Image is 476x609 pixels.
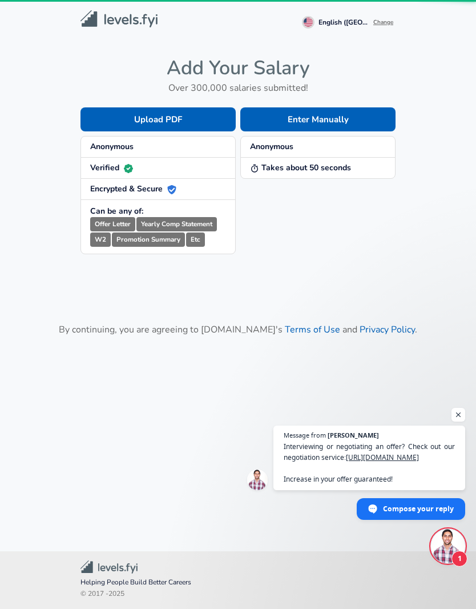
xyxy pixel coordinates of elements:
span: English ([GEOGRAPHIC_DATA]) [318,18,373,27]
span: [PERSON_NAME] [328,432,379,438]
strong: Encrypted & Secure [90,183,176,194]
strong: Anonymous [250,141,293,152]
strong: Can be any of: [90,206,143,217]
a: Terms of Use [285,323,340,336]
small: Offer Letter [90,217,135,231]
h6: Over 300,000 salaries submitted! [80,80,396,96]
strong: Anonymous [90,141,134,152]
img: Levels.fyi Community [80,560,138,574]
span: Interviewing or negotiating an offer? Check out our negotiation service: Increase in your offer g... [284,441,455,484]
div: Open chat [431,529,465,563]
span: © 2017 - 2025 [80,588,396,600]
button: Enter Manually [240,107,396,131]
span: Message from [284,432,326,438]
span: Change [373,18,393,26]
a: Privacy Policy [360,323,415,336]
strong: Verified [90,162,133,173]
img: English (US) [304,18,313,27]
strong: Takes about 50 seconds [250,162,351,173]
button: Upload PDF [80,107,236,131]
button: English (US)English ([GEOGRAPHIC_DATA])Change [300,14,396,29]
span: Helping People Build Better Careers [80,577,396,588]
small: Yearly Comp Statement [136,217,217,231]
h4: Add Your Salary [80,56,396,80]
small: Promotion Summary [112,233,185,247]
small: Etc [186,233,205,247]
small: W2 [90,233,111,247]
span: 1 [451,551,467,567]
img: Levels.fyi [80,10,158,28]
span: Compose your reply [383,499,454,519]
